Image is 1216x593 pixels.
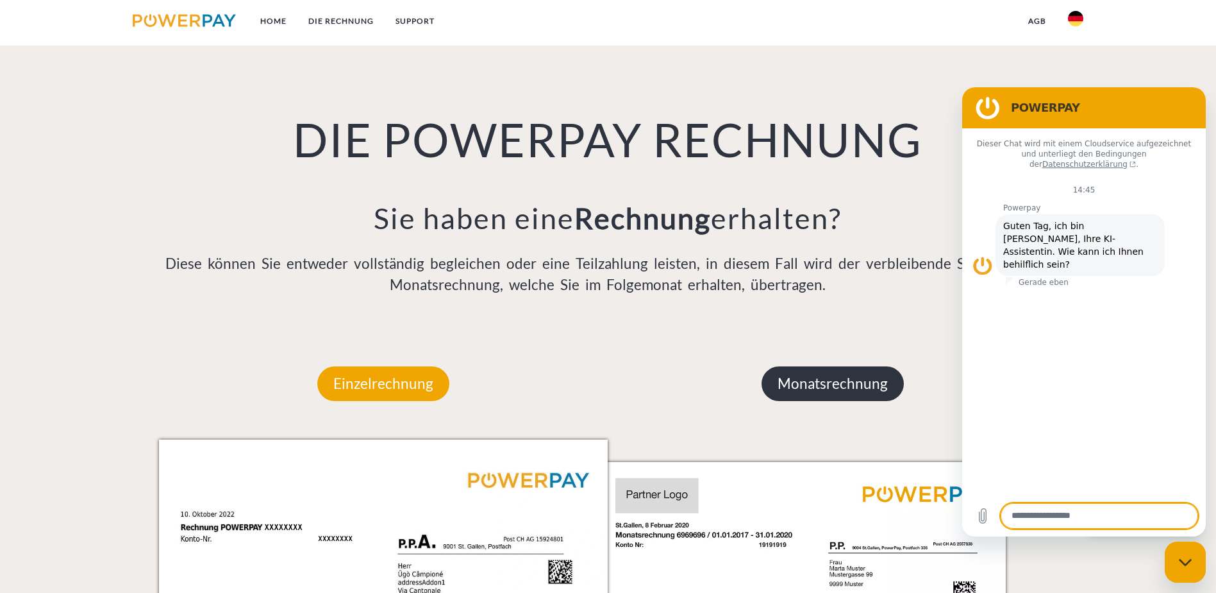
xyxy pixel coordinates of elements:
[159,253,1058,296] p: Diese können Sie entweder vollständig begleichen oder eine Teilzahlung leisten, in diesem Fall wi...
[962,87,1206,537] iframe: Messaging-Fenster
[133,14,236,27] img: logo-powerpay.svg
[159,110,1058,168] h1: DIE POWERPAY RECHNUNG
[159,200,1058,236] h3: Sie haben eine erhalten?
[317,366,449,401] p: Einzelrechnung
[762,366,904,401] p: Monatsrechnung
[1017,10,1057,33] a: agb
[1068,11,1083,26] img: de
[574,201,711,236] b: Rechnung
[297,10,385,33] a: DIE RECHNUNG
[385,10,446,33] a: SUPPORT
[249,10,297,33] a: Home
[1165,542,1206,583] iframe: Schaltfläche zum Öffnen des Messaging-Fensters; Konversation läuft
